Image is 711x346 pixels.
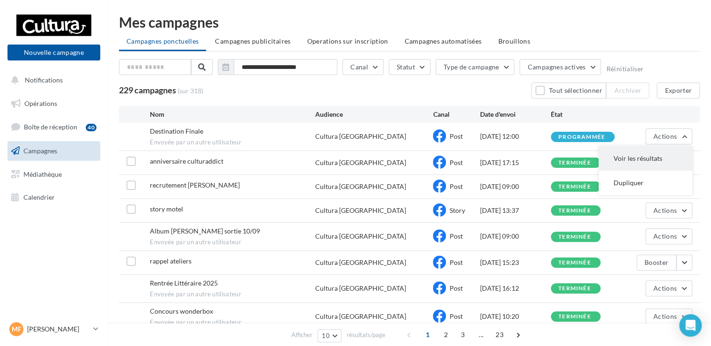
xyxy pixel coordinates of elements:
[498,37,530,45] span: Brouillons
[150,227,260,235] span: Album ed sheeran sortie 10/09
[150,238,315,247] span: Envoyée par un autre utilisateur
[480,258,551,267] div: [DATE] 15:23
[215,37,290,45] span: Campagnes publicitaires
[558,184,591,190] div: terminée
[436,59,515,75] button: Type de campagne
[527,63,585,71] span: Campagnes actives
[480,284,551,293] div: [DATE] 16:12
[150,279,218,287] span: Rentrée Littéraire 2025
[480,110,551,119] div: Date d'envoi
[342,59,384,75] button: Canal
[27,324,89,334] p: [PERSON_NAME]
[531,83,606,98] button: Tout sélectionner
[307,37,388,45] span: Operations sur inscription
[23,170,62,178] span: Médiathèque
[315,232,406,241] div: Cultura [GEOGRAPHIC_DATA]
[558,260,591,266] div: terminée
[645,228,692,244] button: Actions
[6,94,102,113] a: Opérations
[433,110,480,119] div: Canal
[558,160,591,166] div: terminée
[25,76,63,84] span: Notifications
[474,327,489,342] span: ...
[119,15,700,29] div: Mes campagnes
[6,141,102,161] a: Campagnes
[6,70,98,90] button: Notifications
[558,286,591,292] div: terminée
[519,59,601,75] button: Campagnes actives
[150,157,223,165] span: anniversaire culturaddict
[405,37,482,45] span: Campagnes automatisées
[449,312,462,320] span: Post
[150,318,315,327] span: Envoyée par un autre utilisateur
[389,59,430,75] button: Statut
[551,110,622,119] div: État
[315,132,406,141] div: Cultura [GEOGRAPHIC_DATA]
[455,327,470,342] span: 3
[150,205,183,213] span: story motel
[653,312,677,320] span: Actions
[480,158,551,167] div: [DATE] 17:15
[679,314,702,337] div: Open Intercom Messenger
[480,132,551,141] div: [DATE] 12:00
[315,206,406,215] div: Cultura [GEOGRAPHIC_DATA]
[315,258,406,267] div: Cultura [GEOGRAPHIC_DATA]
[653,206,677,214] span: Actions
[480,232,551,241] div: [DATE] 09:00
[6,188,102,207] a: Calendrier
[449,182,462,190] span: Post
[645,280,692,296] button: Actions
[558,208,591,214] div: terminée
[315,182,406,191] div: Cultura [GEOGRAPHIC_DATA]
[449,232,462,240] span: Post
[322,332,330,339] span: 10
[6,165,102,184] a: Médiathèque
[178,86,203,96] span: (sur 318)
[315,284,406,293] div: Cultura [GEOGRAPHIC_DATA]
[315,312,406,321] div: Cultura [GEOGRAPHIC_DATA]
[420,327,435,342] span: 1
[119,85,176,95] span: 229 campagnes
[449,258,462,266] span: Post
[7,320,100,338] a: MF [PERSON_NAME]
[24,99,57,107] span: Opérations
[150,138,315,147] span: Envoyée par un autre utilisateur
[449,132,462,140] span: Post
[6,117,102,137] a: Boîte de réception40
[558,314,591,320] div: terminée
[480,206,551,215] div: [DATE] 13:37
[449,284,462,292] span: Post
[645,128,692,144] button: Actions
[315,158,406,167] div: Cultura [GEOGRAPHIC_DATA]
[150,257,192,265] span: rappel ateliers
[23,193,55,201] span: Calendrier
[150,181,240,189] span: recrutement prof couture
[645,203,692,218] button: Actions
[599,146,692,171] button: Voir les résultats
[606,65,644,73] button: Réinitialiser
[438,327,453,342] span: 2
[480,312,551,321] div: [DATE] 10:20
[23,147,57,155] span: Campagnes
[150,127,203,135] span: Destination Finale
[606,83,649,98] button: Archiver
[347,331,385,339] span: résultats/page
[449,158,462,166] span: Post
[637,255,676,271] button: Booster
[86,124,96,131] div: 40
[558,234,591,240] div: terminée
[315,110,433,119] div: Audience
[150,290,315,299] span: Envoyée par un autre utilisateur
[653,132,677,140] span: Actions
[645,308,692,324] button: Actions
[24,123,77,131] span: Boîte de réception
[599,171,692,195] button: Dupliquer
[558,134,605,140] div: programmée
[480,182,551,191] div: [DATE] 09:00
[653,232,677,240] span: Actions
[492,327,507,342] span: 23
[291,331,312,339] span: Afficher
[7,45,100,60] button: Nouvelle campagne
[653,284,677,292] span: Actions
[12,324,22,334] span: MF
